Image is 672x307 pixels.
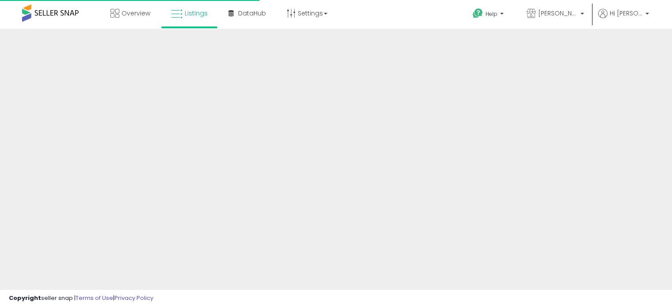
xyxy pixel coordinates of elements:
a: Privacy Policy [114,294,153,302]
strong: Copyright [9,294,41,302]
a: Help [466,1,513,29]
a: Hi [PERSON_NAME] [598,9,649,29]
a: Terms of Use [76,294,113,302]
span: Hi [PERSON_NAME] [610,9,643,18]
span: [PERSON_NAME] LLC [538,9,578,18]
span: Help [486,10,497,18]
i: Get Help [472,8,483,19]
div: seller snap | | [9,294,153,303]
span: Overview [121,9,150,18]
span: DataHub [238,9,266,18]
span: Listings [185,9,208,18]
